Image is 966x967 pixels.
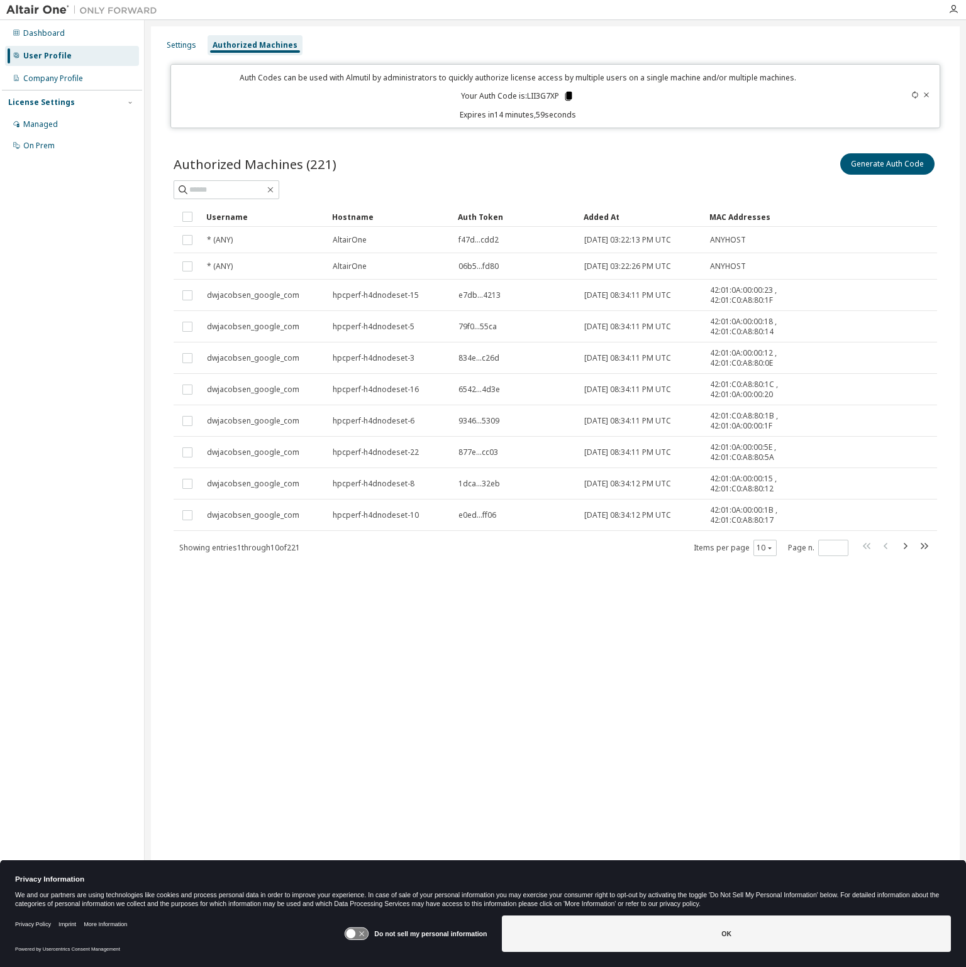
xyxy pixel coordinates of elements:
[207,322,299,332] span: dwjacobsen_google_com
[6,4,164,16] img: Altair One
[458,416,499,426] span: 9346...5309
[207,290,299,300] span: dwjacobsen_google_com
[333,447,419,457] span: hpcperf-h4dnodeset-22
[710,317,804,337] span: 42:01:0A:00:00:18 , 42:01:C0:A8:80:14
[458,510,496,520] span: e0ed...ff06
[584,235,671,245] span: [DATE] 03:22:13 PM UTC
[710,235,746,245] span: ANYHOST
[213,40,297,50] div: Authorized Machines
[174,155,336,173] span: Authorized Machines (221)
[458,235,499,245] span: f47d...cdd2
[710,442,804,462] span: 42:01:0A:00:00:5E , 42:01:C0:A8:80:5A
[710,348,804,368] span: 42:01:0A:00:00:12 , 42:01:C0:A8:80:0E
[23,141,55,151] div: On Prem
[710,285,804,305] span: 42:01:0A:00:00:23 , 42:01:C0:A8:80:1F
[584,290,671,300] span: [DATE] 08:34:11 PM UTC
[333,479,414,489] span: hpcperf-h4dnodeset-8
[207,479,299,489] span: dwjacobsen_google_com
[333,235,367,245] span: AltairOne
[584,353,671,363] span: [DATE] 08:34:11 PM UTC
[710,411,804,431] span: 42:01:C0:A8:80:1B , 42:01:0A:00:00:1F
[584,385,671,395] span: [DATE] 08:34:11 PM UTC
[584,261,671,271] span: [DATE] 03:22:26 PM UTC
[333,322,414,332] span: hpcperf-h4dnodeset-5
[207,510,299,520] span: dwjacobsen_google_com
[458,479,500,489] span: 1dca...32eb
[23,74,83,84] div: Company Profile
[179,109,857,120] p: Expires in 14 minutes, 59 seconds
[584,479,671,489] span: [DATE] 08:34:12 PM UTC
[840,153,935,175] button: Generate Auth Code
[461,90,574,102] p: Your Auth Code is: LII3G7XP
[757,543,774,553] button: 10
[333,416,414,426] span: hpcperf-h4dnodeset-6
[167,40,196,50] div: Settings
[333,353,414,363] span: hpcperf-h4dnodeset-3
[584,447,671,457] span: [DATE] 08:34:11 PM UTC
[710,474,804,494] span: 42:01:0A:00:00:15 , 42:01:C0:A8:80:12
[8,97,75,107] div: License Settings
[207,447,299,457] span: dwjacobsen_google_com
[584,322,671,332] span: [DATE] 08:34:11 PM UTC
[458,261,499,271] span: 06b5...fd80
[179,542,300,553] span: Showing entries 1 through 10 of 221
[458,290,501,300] span: e7db...4213
[458,353,499,363] span: 834e...c26d
[710,261,746,271] span: ANYHOST
[207,261,233,271] span: * (ANY)
[23,28,65,38] div: Dashboard
[206,207,322,227] div: Username
[694,540,777,556] span: Items per page
[333,510,419,520] span: hpcperf-h4dnodeset-10
[458,322,497,332] span: 79f0...55ca
[458,207,574,227] div: Auth Token
[207,385,299,395] span: dwjacobsen_google_com
[584,510,671,520] span: [DATE] 08:34:12 PM UTC
[710,380,804,400] span: 42:01:C0:A8:80:1C , 42:01:0A:00:00:20
[458,447,498,457] span: 877e...cc03
[333,261,367,271] span: AltairOne
[584,207,699,227] div: Added At
[23,51,72,61] div: User Profile
[710,505,804,525] span: 42:01:0A:00:00:1B , 42:01:C0:A8:80:17
[179,72,857,83] p: Auth Codes can be used with Almutil by administrators to quickly authorize license access by mult...
[207,416,299,426] span: dwjacobsen_google_com
[207,235,233,245] span: * (ANY)
[709,207,805,227] div: MAC Addresses
[788,540,848,556] span: Page n.
[23,119,58,129] div: Managed
[207,353,299,363] span: dwjacobsen_google_com
[584,416,671,426] span: [DATE] 08:34:11 PM UTC
[333,290,419,300] span: hpcperf-h4dnodeset-15
[332,207,448,227] div: Hostname
[333,385,419,395] span: hpcperf-h4dnodeset-16
[458,385,500,395] span: 6542...4d3e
